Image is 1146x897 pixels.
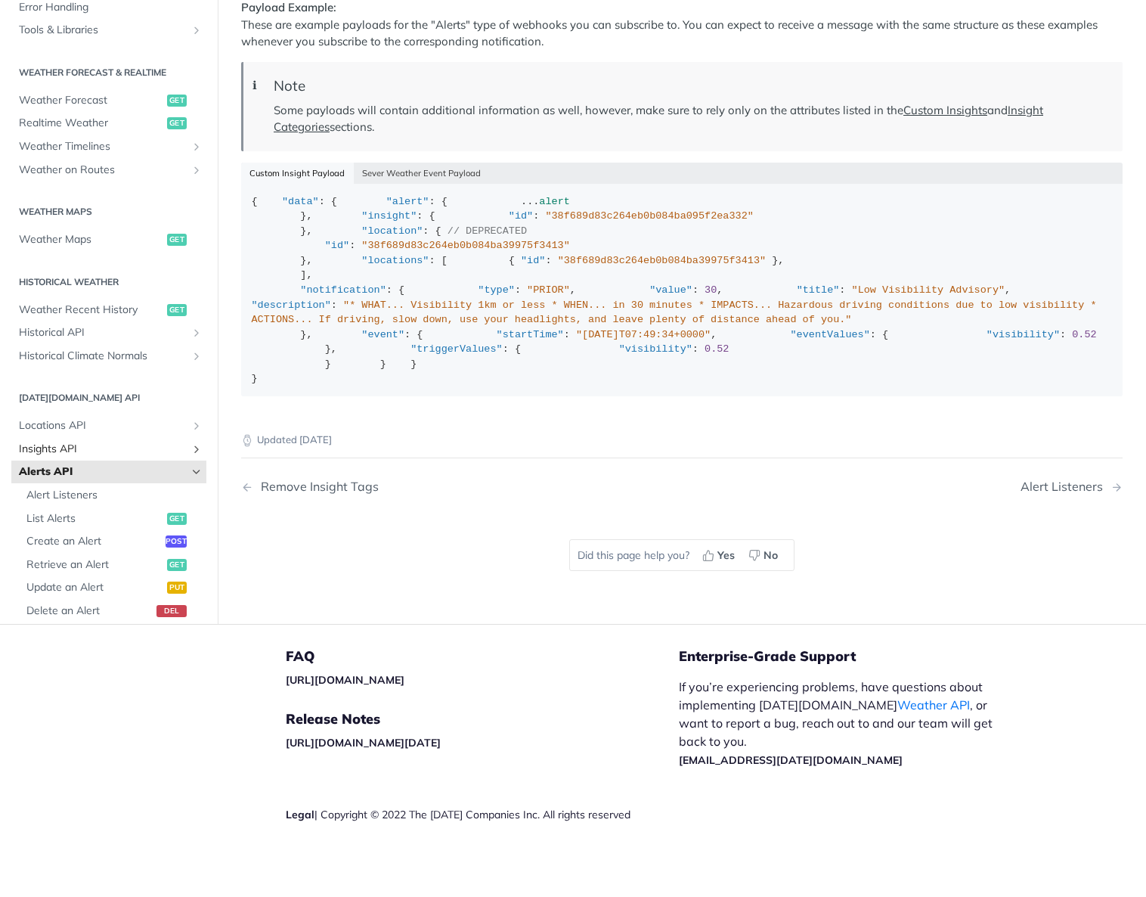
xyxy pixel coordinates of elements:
[167,117,187,129] span: get
[11,299,206,321] a: Weather Recent Historyget
[156,605,187,617] span: del
[545,210,753,222] span: "38f689d83c264eb0b084ba095f2ea332"
[679,647,1033,666] h5: Enterprise-Grade Support
[286,808,314,821] a: Legal
[354,163,490,184] button: Sever Weather Event Payload
[361,255,429,266] span: "locations"
[19,93,163,108] span: Weather Forecast
[679,753,903,767] a: [EMAIL_ADDRESS][DATE][DOMAIN_NAME]
[1021,480,1123,494] a: Next Page: Alert Listeners
[19,116,163,131] span: Realtime Weather
[705,284,717,296] span: 30
[448,225,527,237] span: // DEPRECATED
[797,284,840,296] span: "title"
[252,300,331,311] span: "description"
[19,23,187,38] span: Tools & Libraries
[763,548,778,563] span: No
[11,391,206,405] h2: [DATE][DOMAIN_NAME] API
[19,418,187,433] span: Locations API
[190,24,203,36] button: Show subpages for Tools & Libraries
[521,196,539,207] span: ...
[11,275,206,289] h2: Historical Weather
[241,433,1123,448] p: Updated [DATE]
[190,141,203,153] button: Show subpages for Weather Timelines
[286,673,404,687] a: [URL][DOMAIN_NAME]
[361,240,569,251] span: "38f689d83c264eb0b084ba39975f3413"
[558,255,766,266] span: "38f689d83c264eb0b084ba39975f3413"
[286,807,679,822] div: | Copyright © 2022 The [DATE] Companies Inc. All rights reserved
[282,196,319,207] span: "data"
[286,710,679,728] h5: Release Notes
[897,697,970,712] a: Weather API
[19,163,187,178] span: Weather on Routes
[19,576,206,599] a: Update an Alertput
[253,480,379,494] div: Remove Insight Tags
[697,544,743,566] button: Yes
[19,554,206,576] a: Retrieve an Alertget
[286,647,679,666] h5: FAQ
[11,89,206,112] a: Weather Forecastget
[791,329,870,340] span: "eventValues"
[19,303,163,318] span: Weather Recent History
[11,66,206,79] h2: Weather Forecast & realtime
[166,535,187,548] span: post
[252,194,1113,386] div: { : { : { }, : { : }, : { : }, : [ { : }, ], : { : , : , : , : }, : { : , : { : }, : { : } } } }
[19,484,206,507] a: Alert Listeners
[190,164,203,176] button: Show subpages for Weather on Routes
[11,19,206,42] a: Tools & LibrariesShow subpages for Tools & Libraries
[19,232,163,247] span: Weather Maps
[743,544,786,566] button: No
[274,77,1107,95] div: Note
[361,225,423,237] span: "location"
[11,228,206,251] a: Weather Mapsget
[26,511,163,526] span: List Alerts
[11,205,206,219] h2: Weather Maps
[167,513,187,525] span: get
[903,103,987,117] a: Custom Insights
[26,534,162,549] span: Create an Alert
[26,604,153,619] span: Delete an Alert
[300,284,386,296] span: "notification"
[167,234,187,246] span: get
[527,284,570,296] span: "PRIOR"
[569,539,794,571] div: Did this page help you?
[619,343,692,355] span: "visibility"
[410,343,503,355] span: "triggerValues"
[190,327,203,339] button: Show subpages for Historical API
[241,464,1123,509] nav: Pagination Controls
[325,240,349,251] span: "id"
[717,548,735,563] span: Yes
[11,345,206,368] a: Historical Climate NormalsShow subpages for Historical Climate Normals
[11,461,206,484] a: Alerts APIHide subpages for Alerts API
[576,329,711,340] span: "[DATE]T07:49:34+0000"
[19,349,187,364] span: Historical Climate Normals
[386,196,429,207] span: "alert"
[190,467,203,479] button: Hide subpages for Alerts API
[11,159,206,182] a: Weather on RoutesShow subpages for Weather on Routes
[1072,329,1096,340] span: 0.52
[19,623,206,646] a: Activate an Alertpost
[241,480,619,494] a: Previous Page: Remove Insight Tags
[167,582,187,594] span: put
[1021,480,1110,494] div: Alert Listeners
[19,600,206,622] a: Delete an Alertdel
[11,135,206,158] a: Weather TimelinesShow subpages for Weather Timelines
[19,442,187,457] span: Insights API
[190,350,203,362] button: Show subpages for Historical Climate Normals
[274,102,1107,136] p: Some payloads will contain additional information as well, however, make sure to rely only on the...
[539,196,570,207] span: alert
[509,210,533,222] span: "id"
[190,443,203,455] button: Show subpages for Insights API
[478,284,515,296] span: "type"
[19,465,187,480] span: Alerts API
[19,325,187,340] span: Historical API
[19,507,206,530] a: List Alertsget
[26,557,163,573] span: Retrieve an Alert
[286,736,441,750] a: [URL][DOMAIN_NAME][DATE]
[705,343,729,355] span: 0.52
[361,329,404,340] span: "event"
[19,530,206,553] a: Create an Alertpost
[986,329,1060,340] span: "visibility"
[497,329,564,340] span: "startTime"
[679,678,1008,768] p: If you’re experiencing problems, have questions about implementing [DATE][DOMAIN_NAME] , or want ...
